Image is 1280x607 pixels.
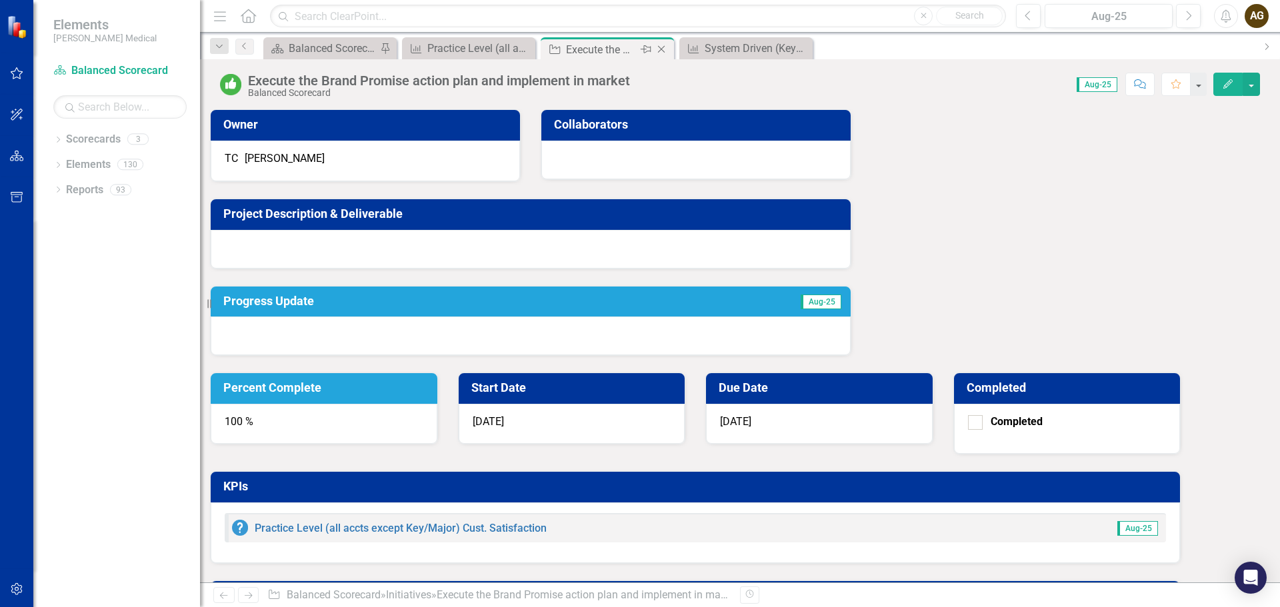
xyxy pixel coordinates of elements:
[1245,4,1269,28] button: AG
[1049,9,1168,25] div: Aug-25
[720,415,751,428] span: [DATE]
[248,73,630,88] div: Execute the Brand Promise action plan and implement in market
[287,588,381,601] a: Balanced Scorecard
[267,40,377,57] a: Balanced Scorecard Welcome Page
[223,295,647,308] h3: Progress Update
[127,134,149,145] div: 3
[566,41,637,58] div: Execute the Brand Promise action plan and implement in market
[245,151,325,167] div: [PERSON_NAME]
[110,184,131,195] div: 93
[1117,521,1158,536] span: Aug-25
[270,5,1006,28] input: Search ClearPoint...
[471,381,677,394] h3: Start Date
[53,63,187,79] a: Balanced Scorecard
[53,17,157,33] span: Elements
[801,295,841,309] span: Aug-25
[967,381,1173,394] h3: Completed
[267,588,730,603] div: » »
[225,151,238,167] div: TC
[66,157,111,173] a: Elements
[936,7,1003,25] button: Search
[955,10,984,21] span: Search
[437,588,738,601] div: Execute the Brand Promise action plan and implement in market
[223,381,429,394] h3: Percent Complete
[232,520,248,536] img: No Information
[991,414,1043,430] div: Completed
[683,40,809,57] a: System Driven (Key/Major) Account Cust. Satisfaction
[248,88,630,98] div: Balanced Scorecard
[705,40,809,57] div: System Driven (Key/Major) Account Cust. Satisfaction
[386,588,431,601] a: Initiatives
[223,480,1172,493] h3: KPIs
[289,40,377,57] div: Balanced Scorecard Welcome Page
[1077,77,1117,92] span: Aug-25
[473,415,504,428] span: [DATE]
[223,118,512,131] h3: Owner
[1235,562,1267,594] div: Open Intercom Messenger
[554,118,843,131] h3: Collaborators
[255,522,547,534] a: Practice Level (all accts except Key/Major) Cust. Satisfaction
[66,132,121,147] a: Scorecards
[427,40,532,57] div: Practice Level (all accts except Key/Major) Cust. Satisfaction
[53,33,157,43] small: [PERSON_NAME] Medical
[1045,4,1173,28] button: Aug-25
[53,95,187,119] input: Search Below...
[405,40,532,57] a: Practice Level (all accts except Key/Major) Cust. Satisfaction
[117,159,143,171] div: 130
[211,404,437,444] div: 100 %
[7,15,30,39] img: ClearPoint Strategy
[223,207,843,221] h3: Project Description & Deliverable
[66,183,103,198] a: Reports
[220,74,241,95] img: On or Above Target
[719,381,925,394] h3: Due Date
